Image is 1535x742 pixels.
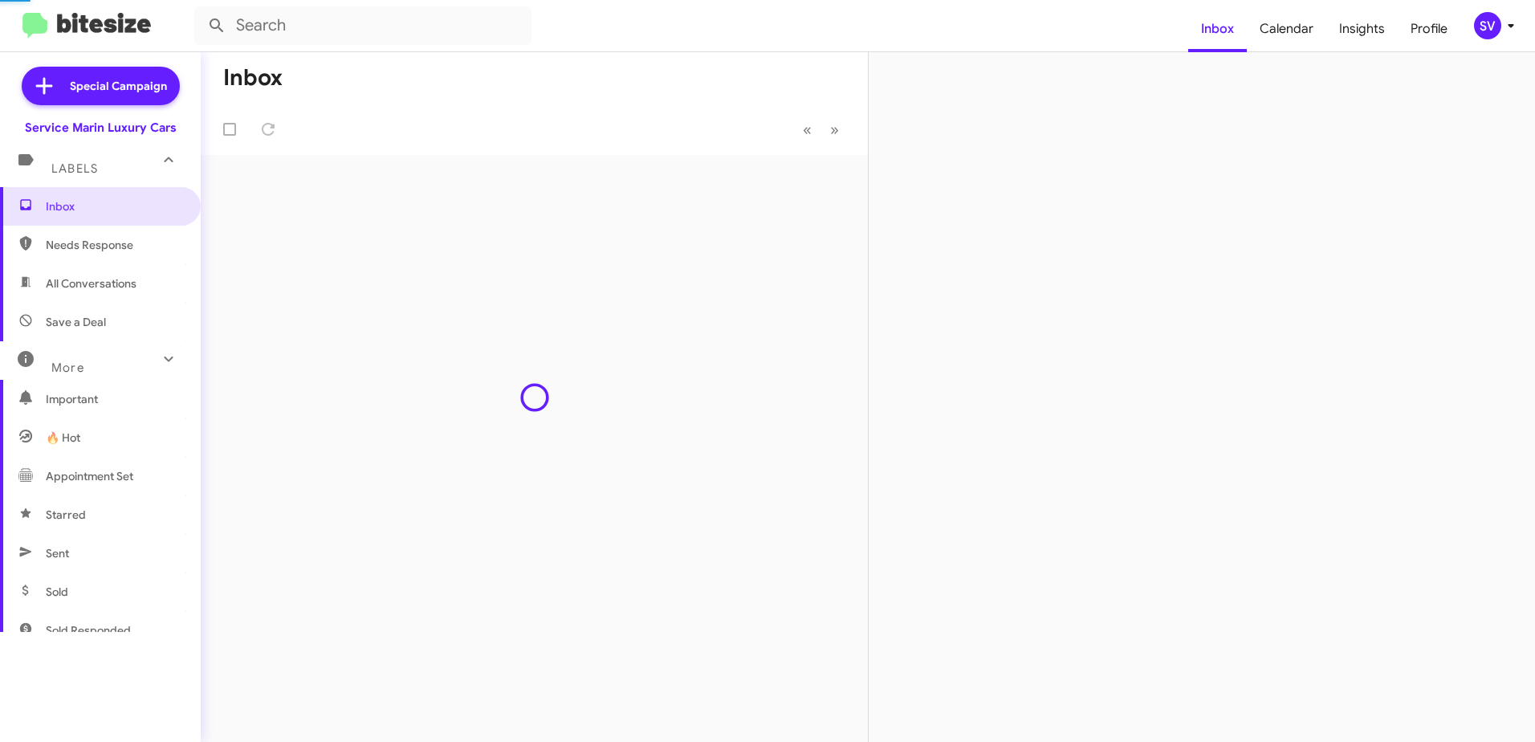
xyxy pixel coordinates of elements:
nav: Page navigation example [794,113,849,146]
span: 🔥 Hot [46,430,80,446]
span: » [830,120,839,140]
span: All Conversations [46,275,136,291]
span: Labels [51,161,98,176]
span: More [51,361,84,375]
span: Sent [46,545,69,561]
a: Profile [1398,6,1460,52]
div: SV [1474,12,1501,39]
span: Inbox [46,198,182,214]
span: Sold Responded [46,622,131,638]
button: Previous [793,113,821,146]
span: « [803,120,812,140]
span: Appointment Set [46,468,133,484]
span: Special Campaign [70,78,167,94]
a: Special Campaign [22,67,180,105]
span: Starred [46,507,86,523]
button: SV [1460,12,1517,39]
a: Insights [1326,6,1398,52]
a: Inbox [1188,6,1247,52]
button: Next [820,113,849,146]
h1: Inbox [223,65,283,91]
input: Search [194,6,531,45]
span: Save a Deal [46,314,106,330]
span: Sold [46,584,68,600]
a: Calendar [1247,6,1326,52]
span: Important [46,391,182,407]
div: Service Marin Luxury Cars [25,120,177,136]
span: Needs Response [46,237,182,253]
